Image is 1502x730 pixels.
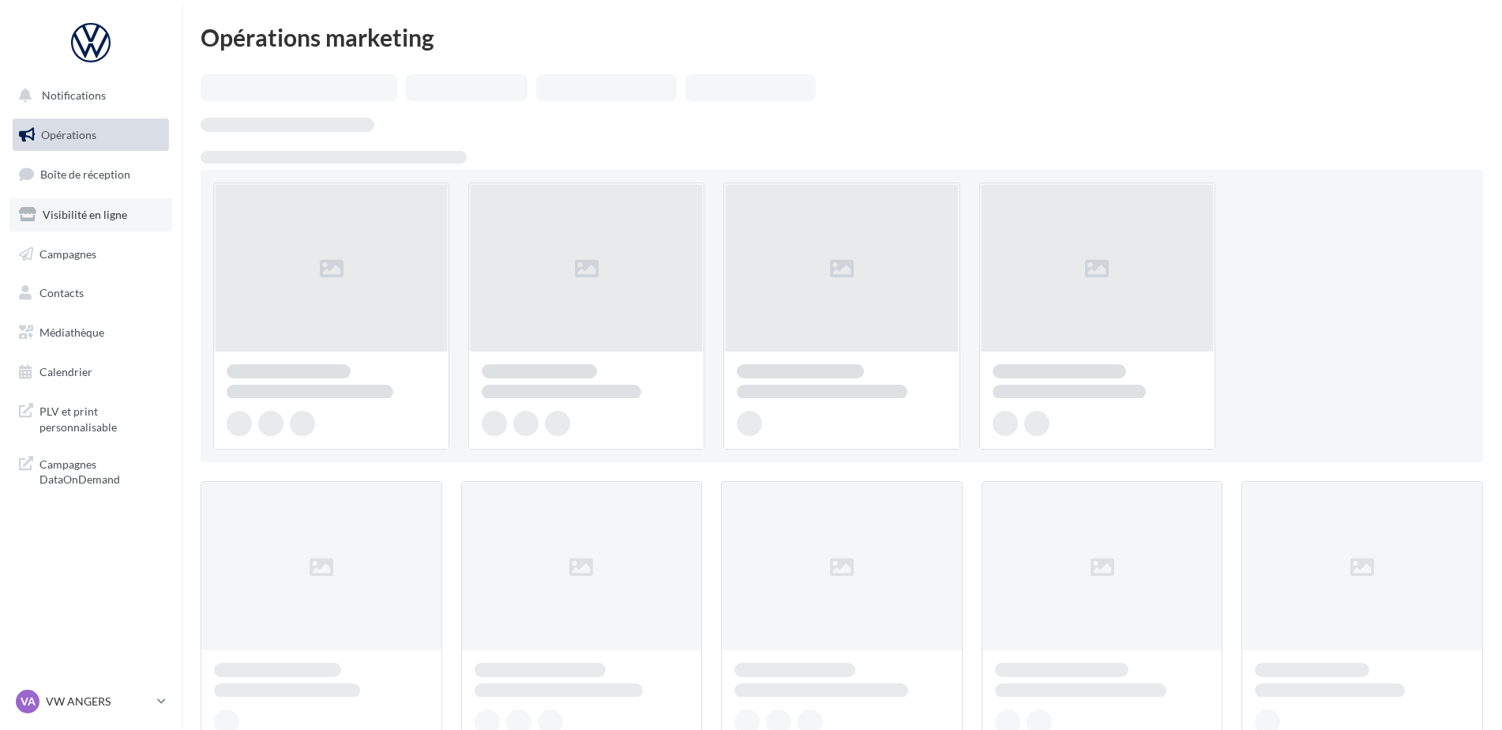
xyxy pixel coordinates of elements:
span: Visibilité en ligne [43,208,127,221]
span: Campagnes DataOnDemand [39,453,163,487]
span: Médiathèque [39,325,104,339]
a: Boîte de réception [9,157,172,191]
a: Visibilité en ligne [9,198,172,231]
p: VW ANGERS [46,694,151,709]
span: Notifications [42,88,106,102]
span: PLV et print personnalisable [39,401,163,435]
a: Opérations [9,119,172,152]
a: Contacts [9,277,172,310]
a: Calendrier [9,356,172,389]
span: Calendrier [39,365,92,378]
div: Opérations marketing [201,25,1483,49]
a: PLV et print personnalisable [9,394,172,441]
span: Opérations [41,128,96,141]
a: Campagnes DataOnDemand [9,447,172,494]
span: VA [21,694,36,709]
button: Notifications [9,79,166,112]
a: VA VW ANGERS [13,687,169,717]
a: Médiathèque [9,316,172,349]
span: Contacts [39,286,84,299]
a: Campagnes [9,238,172,271]
span: Campagnes [39,246,96,260]
span: Boîte de réception [40,167,130,181]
